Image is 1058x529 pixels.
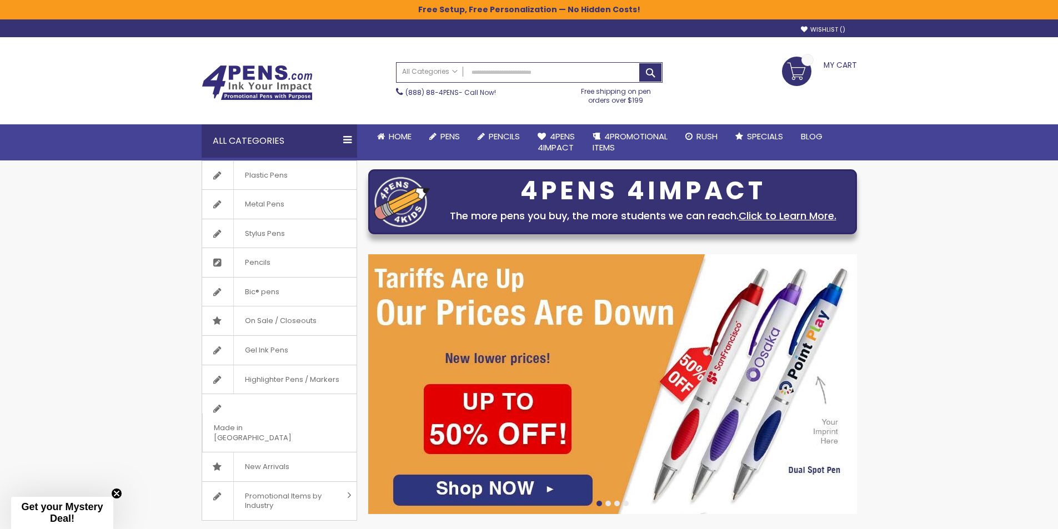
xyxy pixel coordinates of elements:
a: Pens [420,124,469,149]
a: Home [368,124,420,149]
a: Click to Learn More. [739,209,836,223]
a: Gel Ink Pens [202,336,357,365]
a: (888) 88-4PENS [405,88,459,97]
a: Pencils [202,248,357,277]
div: The more pens you buy, the more students we can reach. [435,208,851,224]
div: Free shipping on pen orders over $199 [569,83,663,105]
a: Plastic Pens [202,161,357,190]
span: Plastic Pens [233,161,299,190]
div: All Categories [202,124,357,158]
span: Pencils [489,130,520,142]
span: On Sale / Closeouts [233,306,328,335]
a: Pencils [469,124,529,149]
span: Specials [747,130,783,142]
span: Highlighter Pens / Markers [233,365,350,394]
a: Stylus Pens [202,219,357,248]
span: Rush [696,130,718,142]
span: Gel Ink Pens [233,336,299,365]
span: All Categories [402,67,458,76]
a: 4PROMOTIONALITEMS [584,124,676,160]
a: Rush [676,124,726,149]
a: On Sale / Closeouts [202,306,357,335]
a: Metal Pens [202,190,357,219]
span: Made in [GEOGRAPHIC_DATA] [202,414,329,452]
span: Stylus Pens [233,219,296,248]
a: Wishlist [801,26,845,34]
a: 4Pens4impact [529,124,584,160]
span: 4PROMOTIONAL ITEMS [593,130,668,153]
span: Pens [440,130,460,142]
img: /cheap-promotional-products.html [368,254,857,514]
a: Blog [792,124,831,149]
span: Pencils [233,248,282,277]
span: Bic® pens [233,278,290,306]
a: Highlighter Pens / Markers [202,365,357,394]
a: All Categories [397,63,463,81]
span: Get your Mystery Deal! [21,501,103,524]
a: Bic® pens [202,278,357,306]
button: Close teaser [111,488,122,499]
span: New Arrivals [233,452,300,481]
div: 4PENS 4IMPACT [435,179,851,203]
span: Promotional Items by Industry [233,482,343,520]
a: New Arrivals [202,452,357,481]
span: Metal Pens [233,190,295,219]
span: Blog [801,130,823,142]
span: 4Pens 4impact [538,130,575,153]
a: Promotional Items by Industry [202,482,357,520]
a: Made in [GEOGRAPHIC_DATA] [202,394,357,452]
span: - Call Now! [405,88,496,97]
div: Get your Mystery Deal!Close teaser [11,497,113,529]
img: 4Pens Custom Pens and Promotional Products [202,65,313,100]
span: Home [389,130,412,142]
img: four_pen_logo.png [374,177,430,227]
a: Specials [726,124,792,149]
